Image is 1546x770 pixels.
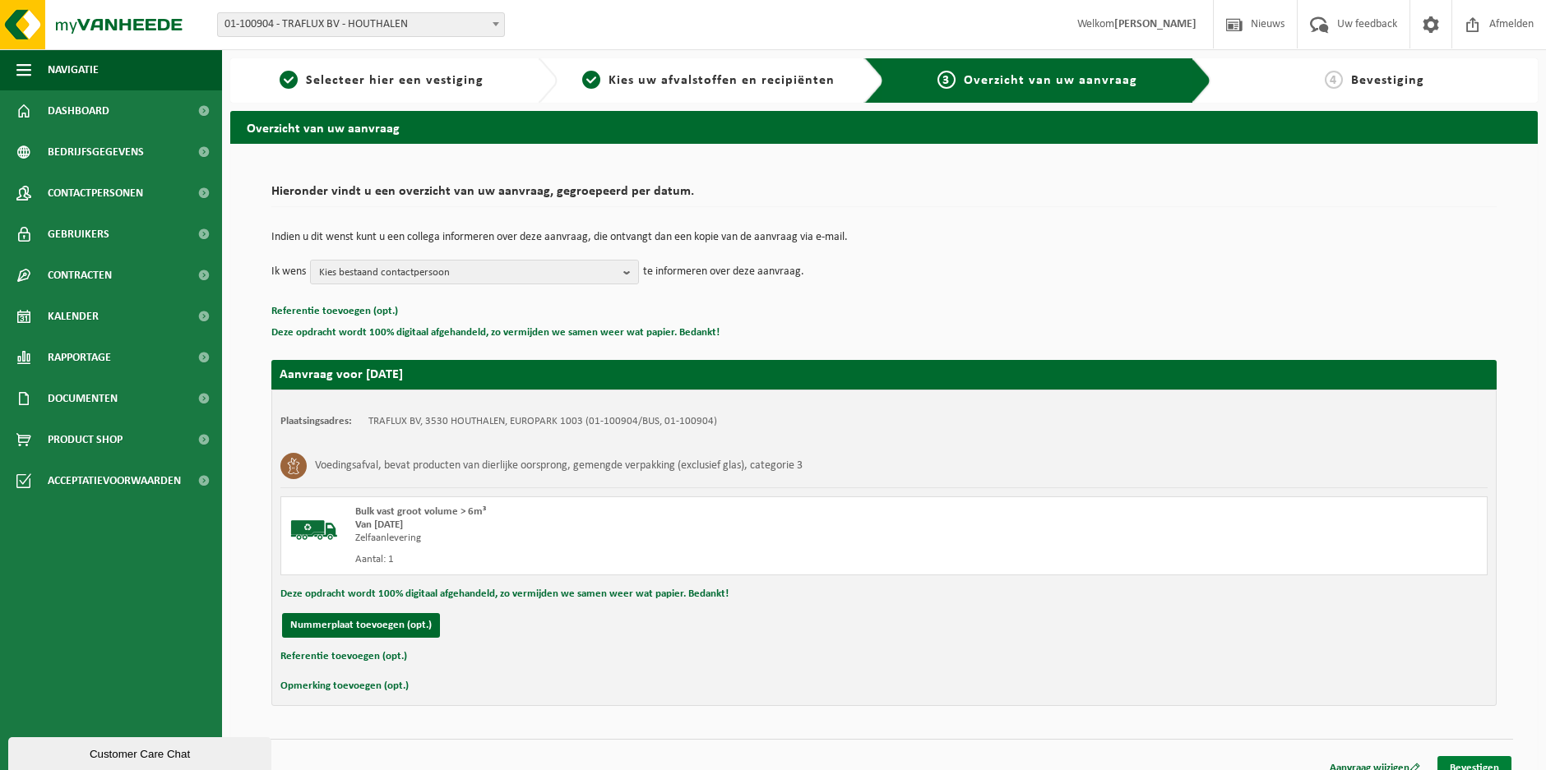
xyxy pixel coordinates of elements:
[964,74,1137,87] span: Overzicht van uw aanvraag
[271,185,1497,207] h2: Hieronder vindt u een overzicht van uw aanvraag, gegroepeerd per datum.
[48,214,109,255] span: Gebruikers
[48,378,118,419] span: Documenten
[48,49,99,90] span: Navigatie
[271,322,720,344] button: Deze opdracht wordt 100% digitaal afgehandeld, zo vermijden we samen weer wat papier. Bedankt!
[1325,71,1343,89] span: 4
[280,646,407,667] button: Referentie toevoegen (opt.)
[1351,74,1424,87] span: Bevestiging
[355,506,486,517] span: Bulk vast groot volume > 6m³
[238,71,525,90] a: 1Selecteer hier een vestiging
[217,12,505,37] span: 01-100904 - TRAFLUX BV - HOUTHALEN
[48,460,181,501] span: Acceptatievoorwaarden
[280,583,729,605] button: Deze opdracht wordt 100% digitaal afgehandeld, zo vermijden we samen weer wat papier. Bedankt!
[48,419,123,460] span: Product Shop
[582,71,600,89] span: 2
[1114,18,1197,30] strong: [PERSON_NAME]
[218,13,504,36] span: 01-100904 - TRAFLUX BV - HOUTHALEN
[271,260,306,284] p: Ik wens
[355,532,950,545] div: Zelfaanlevering
[289,505,339,555] img: BL-SO-LV.png
[310,260,639,284] button: Kies bestaand contactpersoon
[319,261,617,285] span: Kies bestaand contactpersoon
[609,74,835,87] span: Kies uw afvalstoffen en recipiënten
[48,90,109,131] span: Dashboard
[306,74,484,87] span: Selecteer hier een vestiging
[48,131,144,173] span: Bedrijfsgegevens
[48,337,111,378] span: Rapportage
[280,71,298,89] span: 1
[271,232,1497,243] p: Indien u dit wenst kunt u een collega informeren over deze aanvraag, die ontvangt dan een kopie v...
[48,173,143,214] span: Contactpersonen
[355,519,403,530] strong: Van [DATE]
[8,734,275,770] iframe: chat widget
[368,415,717,428] td: TRAFLUX BV, 3530 HOUTHALEN, EUROPARK 1003 (01-100904/BUS, 01-100904)
[315,453,803,479] h3: Voedingsafval, bevat producten van dierlijke oorsprong, gemengde verpakking (exclusief glas), cat...
[355,553,950,566] div: Aantal: 1
[230,111,1538,143] h2: Overzicht van uw aanvraag
[643,260,804,284] p: te informeren over deze aanvraag.
[282,613,440,638] button: Nummerplaat toevoegen (opt.)
[48,255,112,296] span: Contracten
[566,71,852,90] a: 2Kies uw afvalstoffen en recipiënten
[280,416,352,426] strong: Plaatsingsadres:
[280,368,403,381] strong: Aanvraag voor [DATE]
[48,296,99,337] span: Kalender
[937,71,956,89] span: 3
[280,675,409,697] button: Opmerking toevoegen (opt.)
[271,301,398,322] button: Referentie toevoegen (opt.)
